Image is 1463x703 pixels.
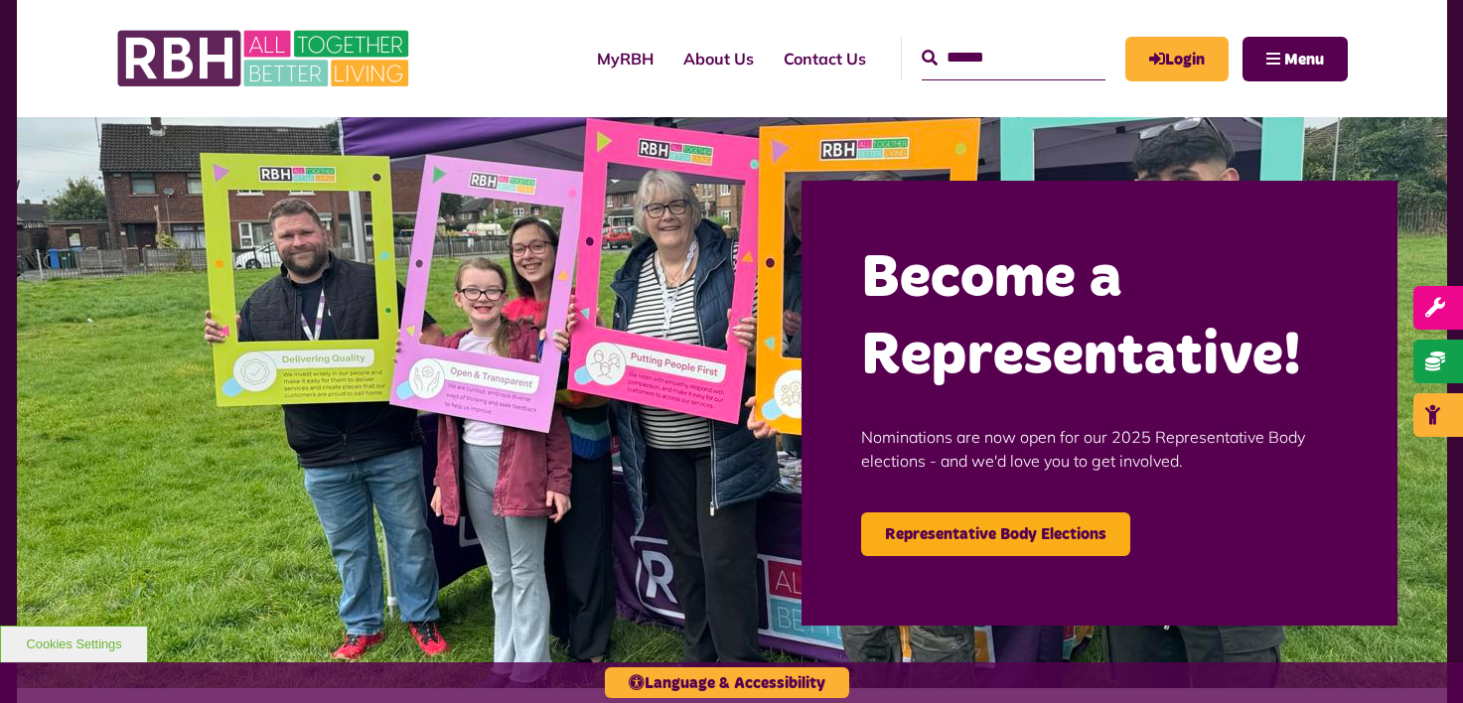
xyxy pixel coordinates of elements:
[605,667,849,698] button: Language & Accessibility
[1284,52,1324,68] span: Menu
[861,512,1130,556] a: Representative Body Elections
[17,117,1447,688] img: Image (22)
[861,240,1338,395] h2: Become a Representative!
[861,395,1338,502] p: Nominations are now open for our 2025 Representative Body elections - and we'd love you to get in...
[1125,37,1229,81] a: MyRBH
[1243,37,1348,81] button: Navigation
[769,32,881,85] a: Contact Us
[582,32,668,85] a: MyRBH
[668,32,769,85] a: About Us
[116,20,414,97] img: RBH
